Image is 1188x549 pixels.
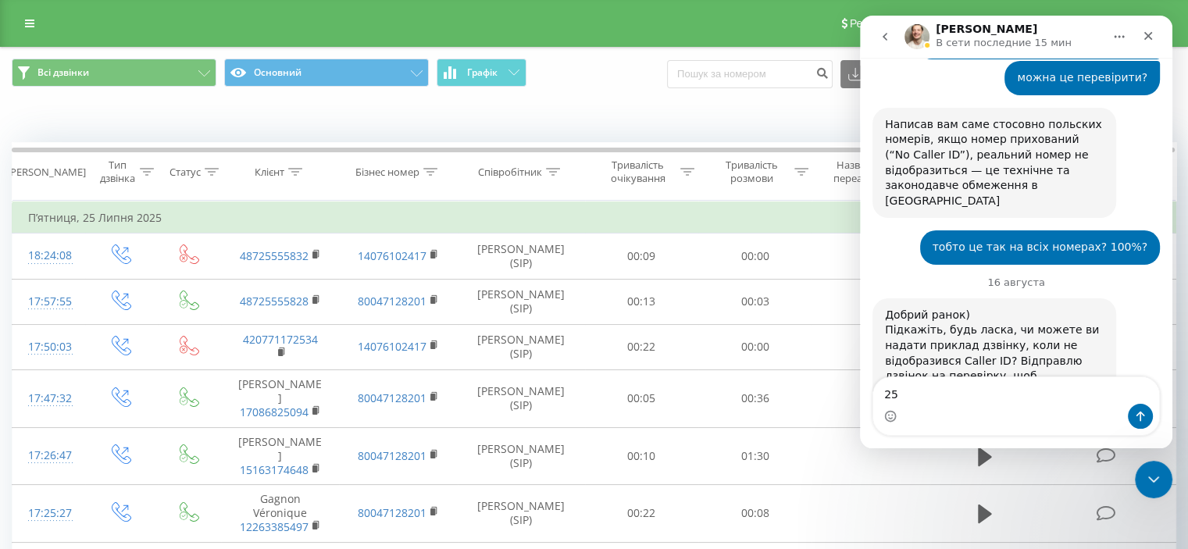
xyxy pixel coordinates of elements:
[698,279,812,324] td: 00:03
[358,339,426,354] a: 14076102417
[698,324,812,369] td: 00:00
[585,485,698,543] td: 00:22
[240,294,309,308] a: 48725555828
[243,332,318,347] a: 420771172534
[358,390,426,405] a: 80047128201
[599,159,677,185] div: Тривалість очікування
[37,66,89,79] span: Всі дзвінки
[458,427,585,485] td: [PERSON_NAME] (SIP)
[458,279,585,324] td: [PERSON_NAME] (SIP)
[478,166,542,179] div: Співробітник
[221,485,339,543] td: Gagnon Véronique
[467,67,498,78] span: Графік
[240,519,309,534] a: 12263385497
[169,166,201,179] div: Статус
[255,166,284,179] div: Клієнт
[240,462,309,477] a: 15163174648
[28,332,70,362] div: 17:50:03
[98,159,135,185] div: Тип дзвінка
[358,294,426,308] a: 80047128201
[28,440,70,471] div: 17:26:47
[667,60,833,88] input: Пошук за номером
[28,383,70,414] div: 17:47:32
[7,166,86,179] div: [PERSON_NAME]
[826,159,908,185] div: Назва схеми переадресації
[458,324,585,369] td: [PERSON_NAME] (SIP)
[698,369,812,427] td: 00:36
[12,59,216,87] button: Всі дзвінки
[224,59,429,87] button: Основний
[585,427,698,485] td: 00:10
[28,287,70,317] div: 17:57:55
[358,248,426,263] a: 14076102417
[840,60,925,88] button: Експорт
[712,159,790,185] div: Тривалість розмови
[698,427,812,485] td: 01:30
[221,369,339,427] td: [PERSON_NAME]
[28,498,70,529] div: 17:25:27
[698,485,812,543] td: 00:08
[355,166,419,179] div: Бізнес номер
[240,405,309,419] a: 17086825094
[585,369,698,427] td: 00:05
[585,234,698,279] td: 00:09
[358,448,426,463] a: 80047128201
[585,279,698,324] td: 00:13
[860,16,1172,448] iframe: Intercom live chat
[28,241,70,271] div: 18:24:08
[850,17,965,30] span: Реферальна програма
[458,369,585,427] td: [PERSON_NAME] (SIP)
[221,427,339,485] td: [PERSON_NAME]
[12,202,1176,234] td: П’ятниця, 25 Липня 2025
[458,485,585,543] td: [PERSON_NAME] (SIP)
[585,324,698,369] td: 00:22
[437,59,526,87] button: Графік
[1135,461,1172,498] iframe: Intercom live chat
[698,234,812,279] td: 00:00
[358,505,426,520] a: 80047128201
[240,248,309,263] a: 48725555832
[458,234,585,279] td: [PERSON_NAME] (SIP)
